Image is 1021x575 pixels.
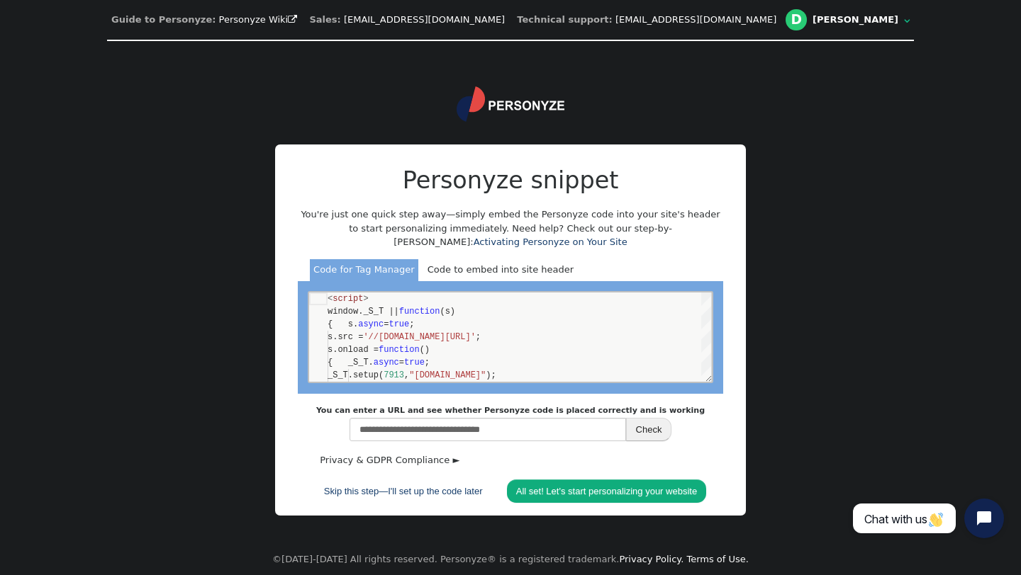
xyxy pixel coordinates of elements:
span: s.src = [18,40,54,50]
span: ); [177,78,186,88]
span: { _S_T. [18,65,65,75]
span: true [79,27,100,37]
span: function [90,14,131,24]
h2: Personyze snippet [298,163,723,198]
b: Sales: [309,14,340,25]
b: You can enter a URL and see whether Personyze code is placed correctly and is working [316,406,705,415]
span: < [18,1,23,11]
span: s.onload = [18,52,69,62]
div: Code for Tag Manager [310,259,418,282]
b: Technical support: [517,14,612,25]
span: window._S_T || [18,14,90,24]
span: > [54,1,59,11]
a: [EMAIL_ADDRESS][DOMAIN_NAME] [615,14,776,25]
a: Skip this step—I'll set up the code later [315,479,492,503]
a: Privacy & GDPR Compliance ► [316,452,464,469]
span: ; [116,65,121,75]
span: { s. [18,27,49,37]
a: Privacy Policy. [619,554,684,564]
img: logo.svg [457,86,564,122]
a: All set! Let's start personalizing your website [507,479,706,503]
span: (s) [130,14,146,24]
span: = [90,65,95,75]
span: script [23,1,54,11]
span: _S_T.setup( [18,78,74,88]
div: Code to embed into site header [424,259,578,282]
button: Check [626,418,672,442]
a: Terms of Use. [686,554,749,564]
a: Activating Personyze on Your Site [474,237,627,247]
span: '//[DOMAIN_NAME][URL]' [54,40,166,50]
div: [PERSON_NAME] [813,14,901,25]
span: ; [100,27,105,37]
span: 7913 [74,78,95,88]
span: async [65,65,90,75]
a: [EMAIL_ADDRESS][DOMAIN_NAME] [344,14,505,25]
b: Guide to Personyze: [111,14,216,25]
span: , [95,78,100,88]
span: function [69,52,111,62]
span:  [904,16,910,25]
a: Personyze Wiki [219,14,298,25]
span:  [288,15,297,24]
p: You're just one quick step away—simply embed the Personyze code into your site's header to start ... [298,207,723,249]
span: = [74,27,79,37]
span: true [95,65,116,75]
div: D [786,9,807,30]
span: () [111,52,121,62]
span: ; [167,40,172,50]
span: "[DOMAIN_NAME]" [100,78,177,88]
span: async [49,27,74,37]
